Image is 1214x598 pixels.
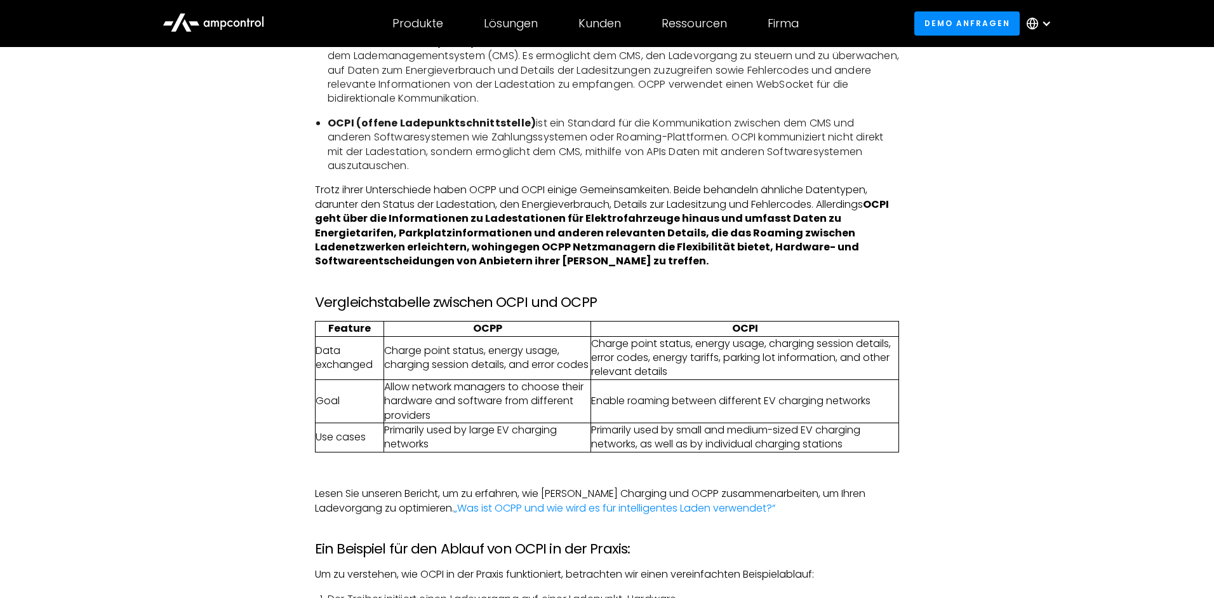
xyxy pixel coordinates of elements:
[328,116,536,130] strong: OCPI (offene Ladepunktschnittstelle)
[384,379,591,423] td: Allow network managers to choose their hardware and software from different providers
[392,17,443,31] div: Produkte
[316,379,384,423] td: Goal
[315,487,899,515] p: Lesen Sie unseren Bericht, um zu erfahren, wie [PERSON_NAME] Charging und OCPP zusammenarbeiten, ...
[328,35,899,106] li: ist ein Standard für die Kommunikation zwischen der Ladestation und dem Lademanagementsystem (CMS...
[328,116,899,173] li: ist ein Standard für die Kommunikation zwischen dem CMS und anderen Softwaresystemen wie Zahlungs...
[384,322,591,336] th: OCPP
[768,17,799,31] div: Firma
[315,463,899,477] p: ‍
[315,197,889,269] strong: OCPI geht über die Informationen zu Ladestationen für Elektrofahrzeuge hinaus und umfasst Daten z...
[591,379,899,423] td: Enable roaming between different EV charging networks
[315,294,899,311] h3: Vergleichstabelle zwischen OCPI und OCPP
[578,17,621,31] div: Kunden
[316,423,384,452] td: Use cases
[662,17,727,31] div: Ressourcen
[454,501,775,515] a: „Was ist OCPP und wie wird es für intelligentes Laden verwendet?“
[384,423,591,452] td: Primarily used by large EV charging networks
[315,183,899,268] p: Trotz ihrer Unterschiede haben OCPP und OCPI einige Gemeinsamkeiten. Beide behandeln ähnliche Dat...
[591,322,899,336] th: OCPI
[315,541,899,557] h3: Ein Beispiel für den Ablauf von OCPI in der Praxis:
[316,322,384,336] th: Feature
[591,336,899,379] td: Charge point status, energy usage, charging session details, error codes, energy tariffs, parking...
[384,336,591,379] td: Charge point status, energy usage, charging session details, and error codes
[315,567,899,581] p: Um zu verstehen, wie OCPI in der Praxis funktioniert, betrachten wir einen vereinfachten Beispiel...
[484,17,538,31] div: Lösungen
[316,336,384,379] td: Data exchanged
[591,423,899,452] td: Primarily used by small and medium-sized EV charging networks, as well as by individual charging ...
[914,11,1020,35] a: Demo anfragen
